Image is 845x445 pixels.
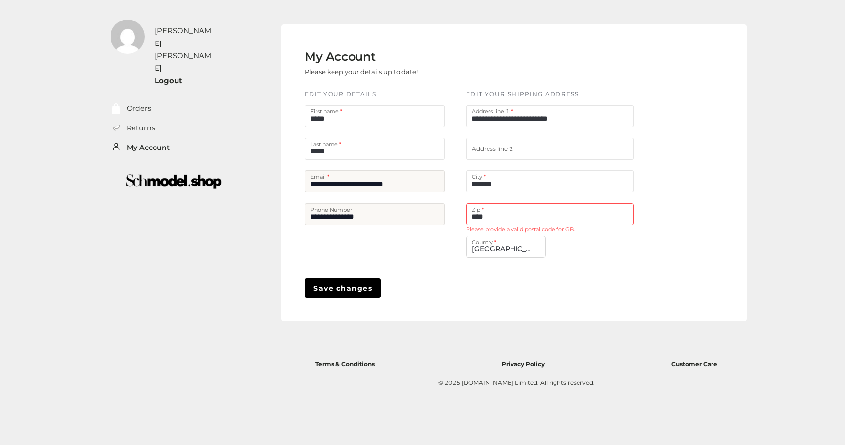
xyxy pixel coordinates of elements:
a: Terms & Conditions [315,358,375,368]
p: Please keep your details up to date! [305,64,418,80]
div: [PERSON_NAME] [PERSON_NAME] [155,24,216,74]
button: Save changes [305,278,381,298]
span: Save changes [313,283,372,294]
a: Customer Care [671,358,717,368]
div: Please provide a valid postal code for GB. [466,225,634,233]
img: boutique-logo.png [104,168,243,195]
a: My Account [127,142,170,153]
a: Privacy Policy [502,358,545,368]
span: [GEOGRAPHIC_DATA] ([GEOGRAPHIC_DATA]) [472,236,540,257]
a: Orders [127,103,151,114]
span: Terms & Conditions [315,360,375,368]
a: Returns [127,123,155,134]
label: EDIT YOUR DETAILS [305,90,376,99]
div: © 2025 [DOMAIN_NAME] Limited. All rights reserved. [311,378,722,388]
a: Logout [155,76,182,85]
span: Customer Care [671,360,717,368]
span: Privacy Policy [502,360,545,368]
label: EDIT YOUR SHIPPING ADDRESS [466,90,579,99]
h2: My Account [305,50,418,64]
